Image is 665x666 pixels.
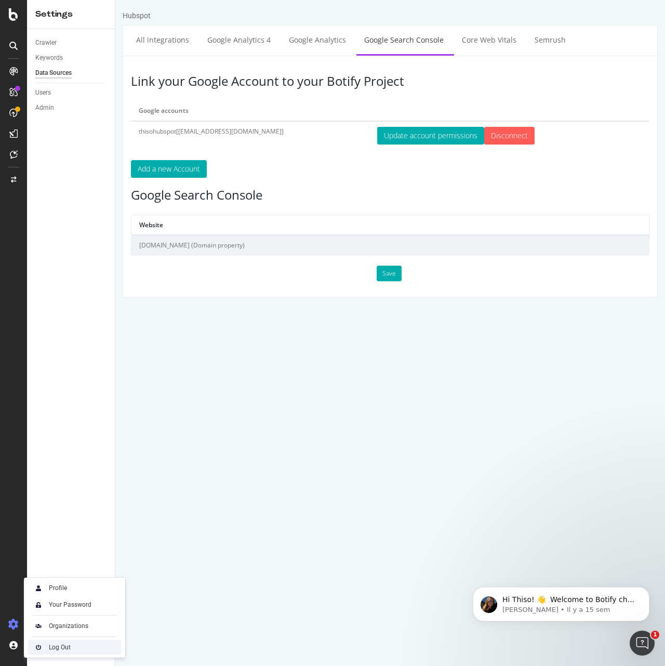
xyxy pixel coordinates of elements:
[49,600,91,609] div: Your Password
[35,37,57,48] div: Crawler
[35,102,108,113] a: Admin
[32,641,45,654] img: prfnF3csMXgAAAABJRU5ErkJggg==
[35,102,54,113] div: Admin
[16,235,534,255] td: [DOMAIN_NAME] (Domain property)
[49,643,71,651] div: Log Out
[7,10,35,21] div: Hubspot
[35,87,108,98] a: Users
[369,127,419,145] input: Disconnect
[28,597,121,612] a: Your Password
[16,188,534,202] h3: Google Search Console
[339,25,409,54] a: Core Web Vitals
[261,266,286,281] button: Save
[45,30,178,80] span: Hi Thiso! 👋 Welcome to Botify chat support! Have a question? Reply to this message and our team w...
[45,40,179,49] p: Message from Laura, sent Il y a 15 sem
[16,101,254,121] th: Google accounts
[35,8,107,20] div: Settings
[166,25,238,54] a: Google Analytics
[35,53,108,63] a: Keywords
[28,619,121,633] a: Organizations
[241,25,336,54] a: Google Search Console
[84,25,163,54] a: Google Analytics 4
[35,68,108,79] a: Data Sources
[16,160,91,178] button: Add a new Account
[49,584,67,592] div: Profile
[28,581,121,595] a: Profile
[32,582,45,594] img: Xx2yTbCeVcdxHMdxHOc+8gctb42vCocUYgAAAABJRU5ErkJggg==
[651,631,659,639] span: 1
[32,598,45,611] img: tUVSALn78D46LlpAY8klYZqgKwTuBm2K29c6p1XQNDCsM0DgKSSoAXXevcAwljcHBINEg0LrUEktgcYYD5sVUphq1JigPmkfB...
[35,37,108,48] a: Crawler
[457,565,665,638] iframe: Intercom notifications message
[28,640,121,655] a: Log Out
[16,74,534,88] h3: Link your Google Account to your Botify Project
[13,25,82,54] a: All integrations
[630,631,655,656] iframe: Intercom live chat
[262,127,369,145] button: Update account permissions
[35,87,51,98] div: Users
[35,68,72,79] div: Data Sources
[49,622,88,630] div: Organizations
[411,25,458,54] a: Semrush
[16,121,254,150] td: thisohubspot[[EMAIL_ADDRESS][DOMAIN_NAME]]
[35,53,63,63] div: Keywords
[32,620,45,632] img: AtrBVVRoAgWaAAAAAElFTkSuQmCC
[16,215,534,235] th: Website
